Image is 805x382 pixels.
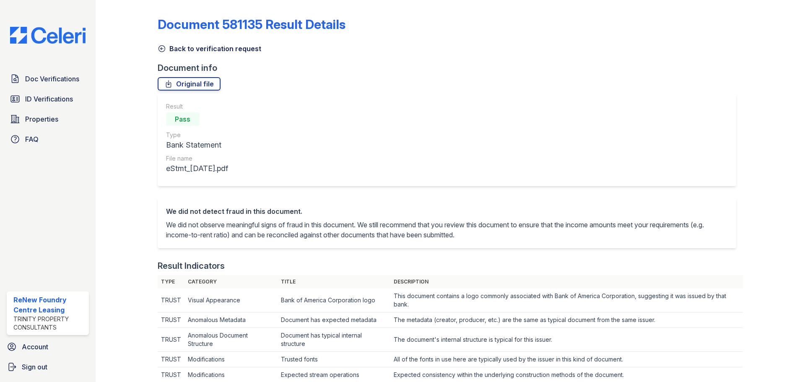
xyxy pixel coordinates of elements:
td: Document has expected metadata [278,312,390,328]
span: Properties [25,114,58,124]
div: Bank Statement [166,139,228,151]
a: Original file [158,77,221,91]
td: Visual Appearance [184,288,278,312]
span: FAQ [25,134,39,144]
div: Trinity Property Consultants [13,315,86,332]
td: Document has typical internal structure [278,328,390,352]
a: Properties [7,111,89,127]
td: Trusted fonts [278,352,390,367]
div: We did not detect fraud in this document. [166,206,728,216]
td: Modifications [184,352,278,367]
a: Back to verification request [158,44,261,54]
span: ID Verifications [25,94,73,104]
th: Category [184,275,278,288]
a: Sign out [3,359,92,375]
th: Type [158,275,184,288]
div: ReNew Foundry Centre Leasing [13,295,86,315]
td: Anomalous Document Structure [184,328,278,352]
th: Title [278,275,390,288]
td: The metadata (creator, producer, etc.) are the same as typical document from the same issuer. [390,312,743,328]
span: Account [22,342,48,352]
div: eStmt_[DATE].pdf [166,163,228,174]
a: Document 581135 Result Details [158,17,345,32]
th: Description [390,275,743,288]
td: All of the fonts in use here are typically used by the issuer in this kind of document. [390,352,743,367]
a: Doc Verifications [7,70,89,87]
td: TRUST [158,328,184,352]
td: Bank of America Corporation logo [278,288,390,312]
div: Result [166,102,228,111]
td: The document's internal structure is typical for this issuer. [390,328,743,352]
td: This document contains a logo commonly associated with Bank of America Corporation, suggesting it... [390,288,743,312]
a: ID Verifications [7,91,89,107]
p: We did not observe meaningful signs of fraud in this document. We still recommend that you review... [166,220,728,240]
td: TRUST [158,352,184,367]
span: Doc Verifications [25,74,79,84]
img: CE_Logo_Blue-a8612792a0a2168367f1c8372b55b34899dd931a85d93a1a3d3e32e68fde9ad4.png [3,27,92,44]
a: FAQ [7,131,89,148]
div: Type [166,131,228,139]
div: Result Indicators [158,260,225,272]
div: File name [166,154,228,163]
td: TRUST [158,288,184,312]
span: Sign out [22,362,47,372]
a: Account [3,338,92,355]
div: Pass [166,112,200,126]
td: TRUST [158,312,184,328]
td: Anomalous Metadata [184,312,278,328]
div: Document info [158,62,743,74]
